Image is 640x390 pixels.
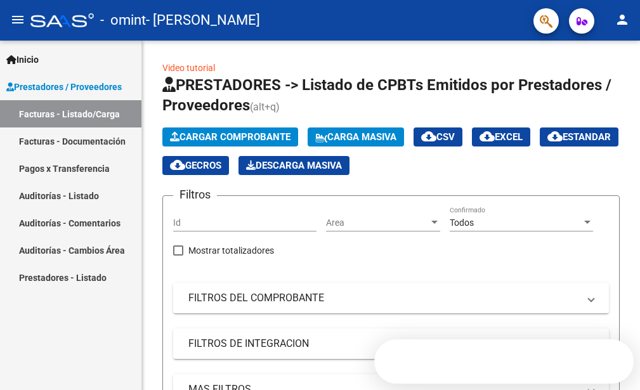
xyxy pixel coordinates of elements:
mat-icon: cloud_download [421,129,436,144]
a: Video tutorial [162,63,215,73]
span: - omint [100,6,146,34]
mat-icon: person [615,12,630,27]
app-download-masive: Descarga masiva de comprobantes (adjuntos) [238,156,349,175]
mat-icon: cloud_download [547,129,563,144]
span: Cargar Comprobante [170,131,291,143]
mat-panel-title: FILTROS DE INTEGRACION [188,337,578,351]
mat-panel-title: FILTROS DEL COMPROBANTE [188,291,578,305]
mat-expansion-panel-header: FILTROS DE INTEGRACION [173,328,609,359]
span: Carga Masiva [315,131,396,143]
mat-icon: cloud_download [170,157,185,172]
span: Inicio [6,53,39,67]
button: Carga Masiva [308,127,404,146]
span: Mostrar totalizadores [188,243,274,258]
button: CSV [414,127,462,146]
button: Gecros [162,156,229,175]
span: Estandar [547,131,611,143]
span: (alt+q) [250,101,280,113]
span: Prestadores / Proveedores [6,80,122,94]
iframe: Intercom live chat discovery launcher [374,339,634,384]
mat-icon: cloud_download [480,129,495,144]
button: Descarga Masiva [238,156,349,175]
span: Area [326,218,429,228]
mat-icon: menu [10,12,25,27]
button: Cargar Comprobante [162,127,298,146]
h3: Filtros [173,186,217,204]
span: EXCEL [480,131,523,143]
span: - [PERSON_NAME] [146,6,260,34]
iframe: Intercom live chat [597,347,627,377]
mat-expansion-panel-header: FILTROS DEL COMPROBANTE [173,283,609,313]
button: Estandar [540,127,618,146]
span: Descarga Masiva [246,160,342,171]
span: PRESTADORES -> Listado de CPBTs Emitidos por Prestadores / Proveedores [162,76,611,114]
span: Todos [450,218,474,228]
button: EXCEL [472,127,530,146]
span: CSV [421,131,455,143]
span: Gecros [170,160,221,171]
